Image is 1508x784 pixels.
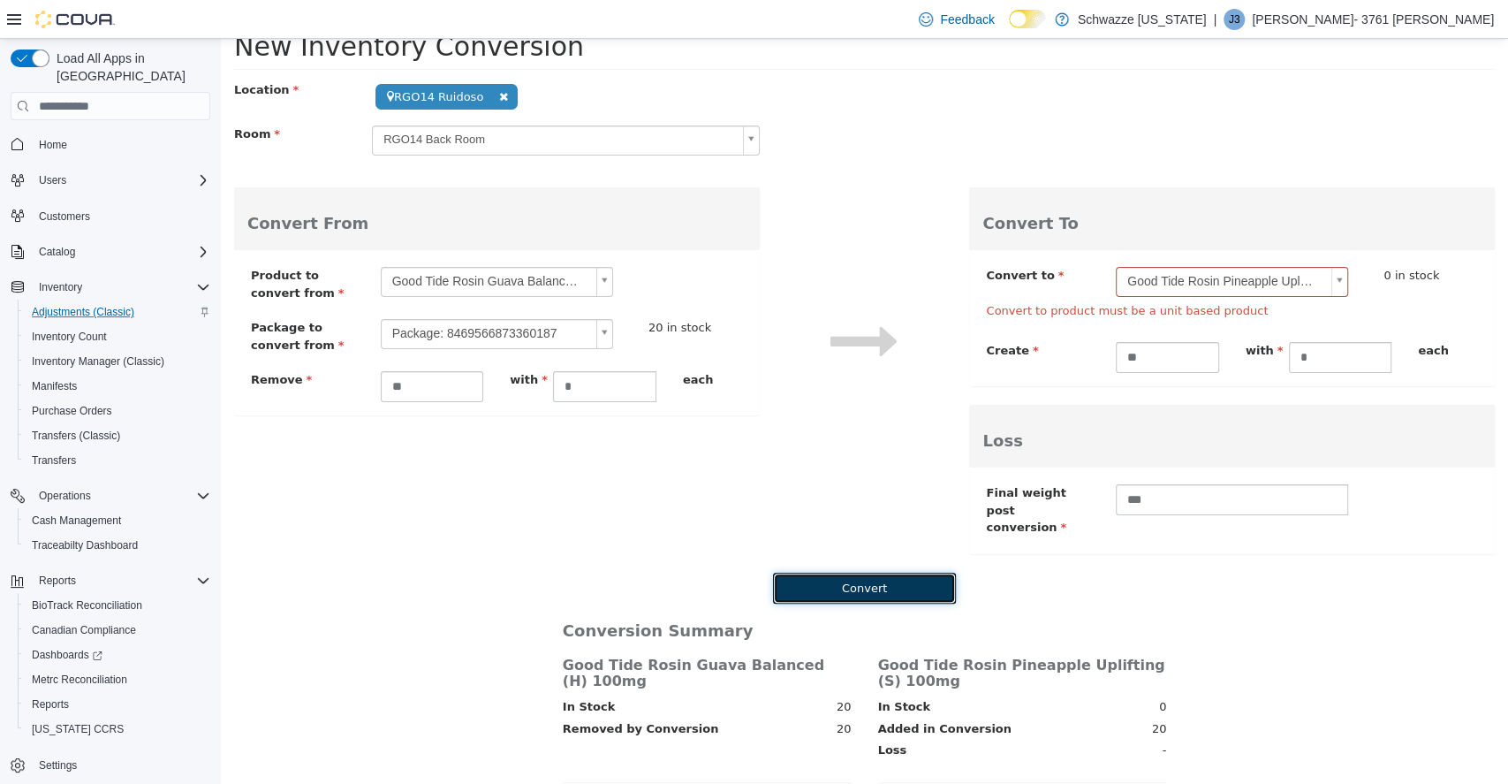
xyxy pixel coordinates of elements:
span: Canadian Compliance [25,620,210,641]
a: Purchase Orders [25,400,119,422]
span: Inventory Count [25,326,210,347]
span: Feedback [940,11,994,28]
span: Home [32,133,210,155]
span: Settings [32,754,210,776]
button: Operations [4,483,217,508]
h3: Convert From [27,176,526,194]
button: Inventory [4,275,217,300]
span: Users [32,170,210,191]
button: Traceabilty Dashboard [18,533,217,558]
a: Inventory Count [25,326,114,347]
label: Loss [657,703,686,720]
span: RGO14 Ruidoso [155,45,297,71]
a: Metrc Reconciliation [25,669,134,690]
button: Inventory Manager (Classic) [18,349,217,374]
a: Customers [32,206,97,227]
span: Purchase Orders [25,400,210,422]
a: RGO14 Back Room [151,87,538,117]
a: Dashboards [25,644,110,666]
button: Canadian Compliance [18,618,217,643]
a: Inventory Manager (Classic) [25,351,171,372]
span: Manifests [25,376,210,397]
span: Cash Management [25,510,210,531]
button: Cash Management [18,508,217,533]
button: Settings [4,752,217,778]
span: Dashboards [32,648,102,662]
button: Manifests [18,374,217,399]
span: Dashboards [25,644,210,666]
span: J3 [1229,9,1240,30]
a: Feedback [912,2,1001,37]
span: Good Tide Rosin Pineapple Uplifting (S) 100mg [896,229,1103,257]
span: Transfers [32,453,76,468]
button: Users [32,170,73,191]
img: Cova [35,11,115,28]
button: Transfers [18,448,217,473]
span: 20 [931,681,946,699]
span: RGO14 Back Room [152,88,514,115]
label: In Stock [342,659,394,677]
span: Purchase Orders [32,404,112,418]
a: Good Tide Rosin Guava Balanced (H) 100mg [160,228,392,258]
span: Settings [39,758,77,773]
span: Reports [39,574,76,588]
span: Room [13,88,59,102]
button: Reports [4,568,217,593]
p: Schwazze [US_STATE] [1078,9,1207,30]
span: Convert to [765,230,843,243]
span: Package to convert from [30,282,124,313]
span: Manifests [32,379,77,393]
span: Adjustments (Classic) [32,305,134,319]
h3: Convert To [762,176,1261,194]
button: Transfers (Classic) [18,423,217,448]
span: Users [39,173,66,187]
p: [PERSON_NAME]- 3761 [PERSON_NAME] [1252,9,1494,30]
span: Operations [39,489,91,503]
button: Inventory Count [18,324,217,349]
span: Inventory Manager (Classic) [32,354,164,369]
span: Metrc Reconciliation [32,673,127,687]
div: 20 in stock [428,280,513,298]
span: Inventory [32,277,210,298]
span: Package: 8469566873360187 [161,281,368,309]
span: Canadian Compliance [32,623,136,637]
span: Adjustments (Classic) [25,301,210,323]
span: Washington CCRS [25,719,210,740]
span: Inventory [39,280,82,294]
a: Dashboards [18,643,217,667]
button: Users [4,168,217,193]
span: Traceabilty Dashboard [32,538,138,552]
button: Metrc Reconciliation [18,667,217,692]
span: - [942,703,946,720]
span: each [1197,305,1228,318]
span: Load All Apps in [GEOGRAPHIC_DATA] [49,49,210,85]
label: Added in Conversion [657,681,791,699]
span: BioTrack Reconciliation [25,595,210,616]
button: BioTrack Reconciliation [18,593,217,618]
a: Traceabilty Dashboard [25,535,145,556]
span: Catalog [39,245,75,259]
span: Convert to product must be a unit based product [752,263,1270,281]
button: Convert [552,534,736,565]
label: Removed by Conversion [342,681,498,699]
span: Home [39,138,67,152]
a: Transfers (Classic) [25,425,127,446]
span: Reports [32,570,210,591]
a: [US_STATE] CCRS [25,719,131,740]
h3: Conversion Summary [342,583,631,601]
button: Customers [4,203,217,229]
span: Inventory Count [32,330,107,344]
button: Catalog [4,240,217,264]
span: 0 [938,659,945,677]
span: Transfers (Classic) [25,425,210,446]
a: Home [32,134,74,156]
span: 20 [616,659,631,677]
button: Home [4,131,217,156]
label: In Stock [657,659,709,677]
span: 20 [616,681,631,699]
span: Good Tide Rosin Guava Balanced (H) 100mg [161,229,368,257]
a: Cash Management [25,510,128,531]
button: [US_STATE] CCRS [18,717,217,742]
span: Final weight post conversion [765,447,845,495]
a: Settings [32,755,84,776]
